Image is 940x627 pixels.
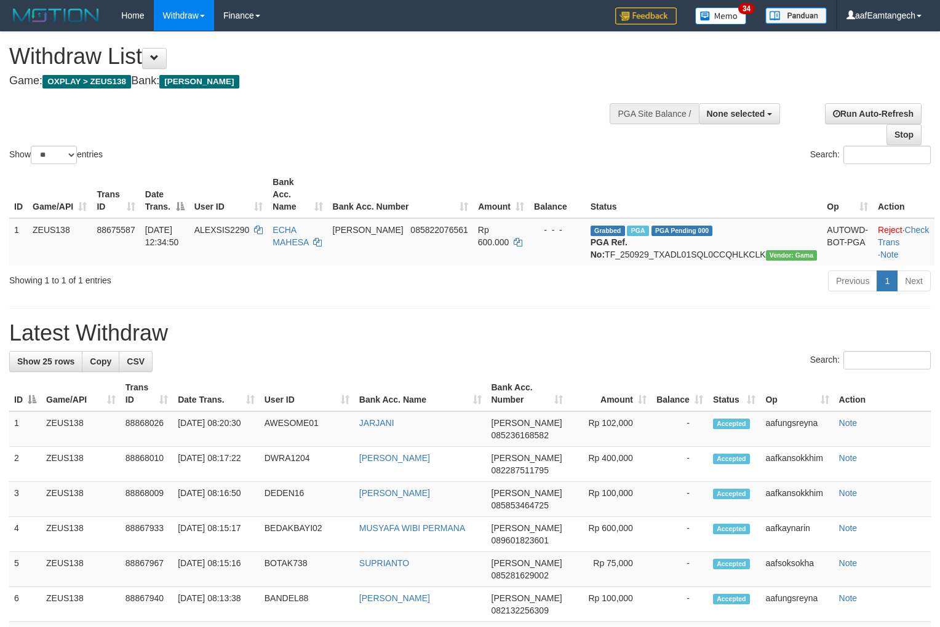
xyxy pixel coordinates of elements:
td: 1 [9,411,41,447]
td: 6 [9,587,41,622]
span: [PERSON_NAME] [492,453,562,463]
span: 34 [738,3,755,14]
td: DWRA1204 [260,447,354,482]
span: Copy 085822076561 to clipboard [410,225,468,235]
span: Accepted [713,489,750,499]
td: [DATE] 08:17:22 [173,447,260,482]
td: ZEUS138 [41,447,121,482]
th: Status [586,171,822,218]
span: [PERSON_NAME] [492,418,562,428]
a: [PERSON_NAME] [359,593,430,603]
th: Date Trans.: activate to sort column descending [140,171,189,218]
h1: Withdraw List [9,44,615,69]
span: None selected [707,109,765,119]
span: Show 25 rows [17,357,74,366]
a: Note [839,558,858,568]
th: User ID: activate to sort column ascending [189,171,268,218]
span: Vendor URL: https://trx31.1velocity.biz [766,250,818,261]
td: ZEUS138 [41,552,121,587]
a: [PERSON_NAME] [359,453,430,463]
td: [DATE] 08:15:16 [173,552,260,587]
a: JARJANI [359,418,394,428]
a: Stop [886,124,922,145]
span: Accepted [713,559,750,569]
span: Rp 600.000 [478,225,509,247]
td: 88867940 [121,587,173,622]
td: aafkansokkhim [760,447,834,482]
span: Accepted [713,594,750,604]
label: Search: [810,351,931,369]
span: [PERSON_NAME] [333,225,404,235]
th: Bank Acc. Name: activate to sort column ascending [268,171,327,218]
th: Status: activate to sort column ascending [708,376,761,411]
th: ID: activate to sort column descending [9,376,41,411]
a: Note [880,250,899,259]
td: [DATE] 08:13:38 [173,587,260,622]
th: Amount: activate to sort column ascending [473,171,529,218]
td: 5 [9,552,41,587]
td: Rp 100,000 [568,482,651,517]
span: Accepted [713,454,750,464]
a: Copy [82,351,119,372]
span: Copy 082287511795 to clipboard [492,465,549,475]
td: BOTAK738 [260,552,354,587]
td: [DATE] 08:15:17 [173,517,260,552]
span: OXPLAY > ZEUS138 [42,75,131,89]
td: 2 [9,447,41,482]
span: [DATE] 12:34:50 [145,225,179,247]
td: TF_250929_TXADL01SQL0CCQHLKCLK [586,218,822,266]
td: aafungsreyna [760,411,834,447]
a: Check Trans [878,225,929,247]
td: [DATE] 08:16:50 [173,482,260,517]
th: Bank Acc. Number: activate to sort column ascending [328,171,473,218]
label: Show entries [9,146,103,164]
th: Date Trans.: activate to sort column ascending [173,376,260,411]
span: Copy 089601823601 to clipboard [492,535,549,545]
span: Accepted [713,524,750,534]
td: aafkansokkhim [760,482,834,517]
a: Note [839,593,858,603]
td: - [651,517,708,552]
td: 88867967 [121,552,173,587]
span: Marked by aafpengsreynich [627,226,648,236]
td: 88867933 [121,517,173,552]
th: Balance [529,171,586,218]
td: [DATE] 08:20:30 [173,411,260,447]
td: BEDAKBAYI02 [260,517,354,552]
th: Trans ID: activate to sort column ascending [92,171,140,218]
th: Trans ID: activate to sort column ascending [121,376,173,411]
span: [PERSON_NAME] [492,523,562,533]
td: 1 [9,218,28,266]
td: Rp 75,000 [568,552,651,587]
td: ZEUS138 [41,482,121,517]
td: Rp 102,000 [568,411,651,447]
select: Showentries [31,146,77,164]
td: - [651,587,708,622]
th: Bank Acc. Number: activate to sort column ascending [487,376,568,411]
a: CSV [119,351,153,372]
td: 88868026 [121,411,173,447]
a: 1 [877,270,898,291]
a: Next [897,270,931,291]
img: Button%20Memo.svg [695,7,747,25]
a: Show 25 rows [9,351,82,372]
td: · · [873,218,934,266]
a: Note [839,523,858,533]
td: 88868010 [121,447,173,482]
td: AWESOME01 [260,411,354,447]
span: CSV [127,357,145,366]
th: Op: activate to sort column ascending [822,171,873,218]
td: ZEUS138 [41,411,121,447]
td: Rp 400,000 [568,447,651,482]
th: Op: activate to sort column ascending [760,376,834,411]
div: Showing 1 to 1 of 1 entries [9,269,383,286]
th: Game/API: activate to sort column ascending [41,376,121,411]
td: Rp 600,000 [568,517,651,552]
th: Bank Acc. Name: activate to sort column ascending [354,376,487,411]
td: 3 [9,482,41,517]
label: Search: [810,146,931,164]
input: Search: [843,146,931,164]
td: DEDEN16 [260,482,354,517]
span: [PERSON_NAME] [492,558,562,568]
a: Note [839,418,858,428]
